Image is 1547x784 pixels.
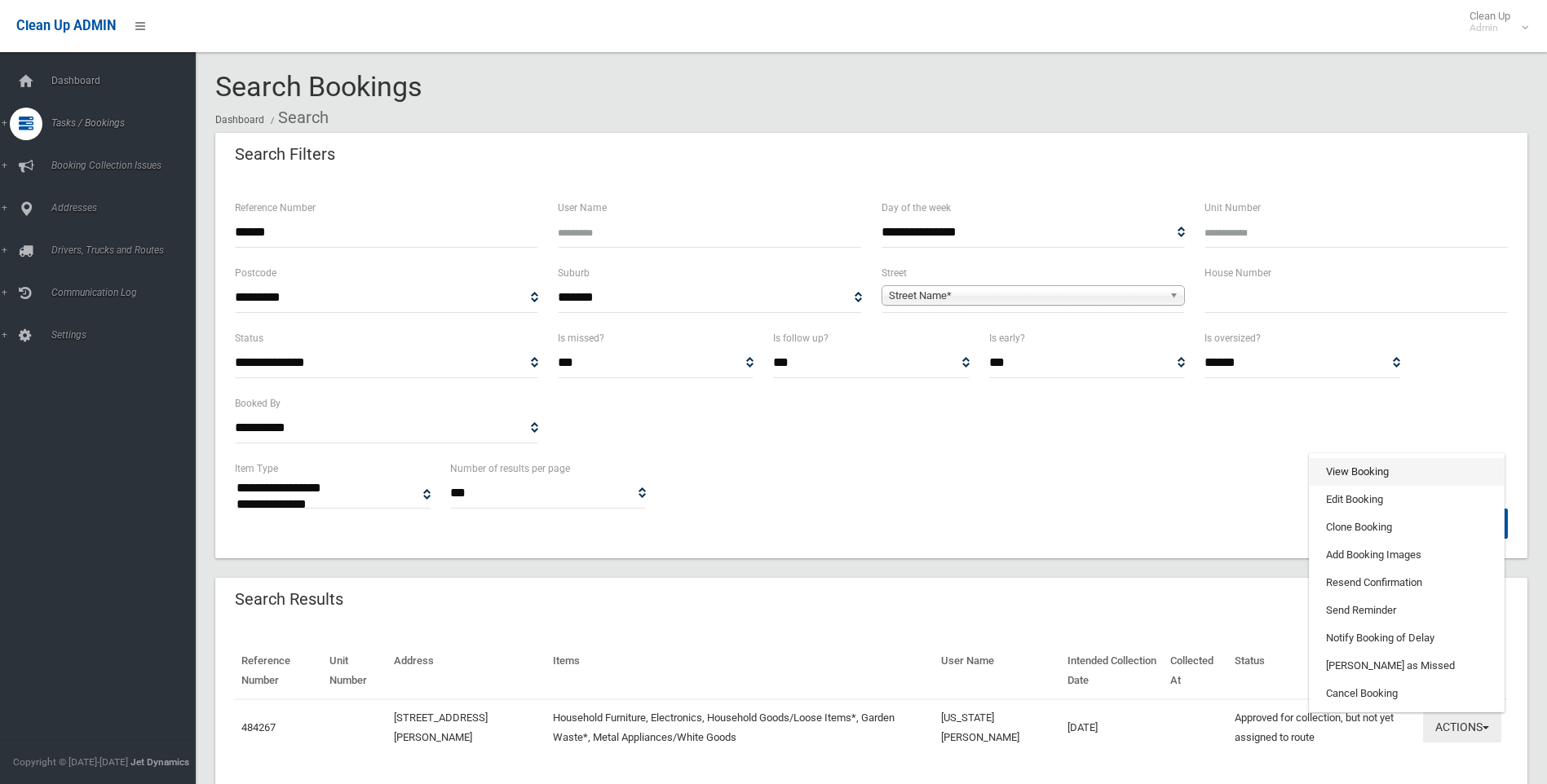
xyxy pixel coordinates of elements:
[1204,199,1261,217] label: Unit Number
[450,460,570,478] label: Number of results per page
[1061,699,1164,755] td: [DATE]
[1228,699,1417,755] td: Approved for collection, but not yet assigned to route
[46,75,208,86] span: Dashboard
[889,286,1163,306] span: Street Name*
[989,329,1025,347] label: Is early?
[394,711,488,743] a: [STREET_ADDRESS][PERSON_NAME]
[235,329,263,347] label: Status
[1204,264,1271,282] label: House Number
[241,721,276,733] a: 484267
[235,264,276,282] label: Postcode
[935,699,1061,755] td: [US_STATE][PERSON_NAME]
[1310,569,1504,597] a: Resend Confirmation
[235,394,281,412] label: Booked By
[1310,541,1504,569] a: Add Booking Images
[1310,513,1504,541] a: Clone Booking
[215,114,264,126] a: Dashboard
[546,699,935,755] td: Household Furniture, Electronics, Household Goods/Loose Items*, Garden Waste*, Metal Appliances/W...
[235,643,323,699] th: Reference Number
[773,329,829,347] label: Is follow up?
[16,18,116,33] span: Clean Up ADMIN
[546,643,935,699] th: Items
[1310,652,1504,680] a: [PERSON_NAME] as Missed
[323,643,387,699] th: Unit Number
[1310,624,1504,652] a: Notify Booking of Delay
[1461,10,1527,34] span: Clean Up
[558,329,604,347] label: Is missed?
[46,202,208,214] span: Addresses
[46,244,208,256] span: Drivers, Trucks and Routes
[235,199,316,217] label: Reference Number
[1204,329,1261,347] label: Is oversized?
[267,103,329,133] li: Search
[1310,680,1504,707] a: Cancel Booking
[46,287,208,298] span: Communication Log
[1423,712,1501,742] button: Actions
[882,264,907,282] label: Street
[1470,22,1510,34] small: Admin
[1228,643,1417,699] th: Status
[558,264,590,282] label: Suburb
[1061,643,1164,699] th: Intended Collection Date
[46,117,208,129] span: Tasks / Bookings
[1164,643,1229,699] th: Collected At
[130,756,189,768] strong: Jet Dynamics
[882,199,951,217] label: Day of the week
[46,329,208,341] span: Settings
[215,584,363,615] header: Search Results
[215,139,355,170] header: Search Filters
[235,460,278,478] label: Item Type
[215,70,422,103] span: Search Bookings
[1310,486,1504,513] a: Edit Booking
[1310,458,1504,486] a: View Booking
[46,160,208,171] span: Booking Collection Issues
[935,643,1061,699] th: User Name
[558,199,607,217] label: User Name
[387,643,546,699] th: Address
[1310,597,1504,624] a: Send Reminder
[13,756,128,768] span: Copyright © [DATE]-[DATE]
